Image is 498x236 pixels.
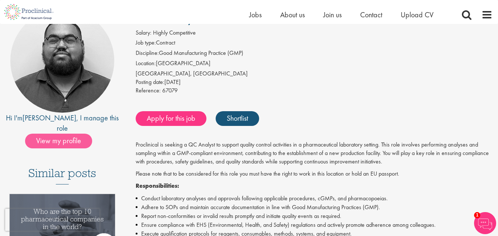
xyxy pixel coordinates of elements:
[136,212,492,221] li: Report non-conformities or invalid results promptly and initiate quality events as required.
[136,194,492,203] li: Conduct laboratory analyses and approvals following applicable procedures, cGMPs, and pharmacopoe...
[136,111,206,126] a: Apply for this job
[136,78,492,87] div: [DATE]
[136,141,492,166] p: Proclinical is seeking a QC Analyst to support quality control activities in a pharmaceutical lab...
[5,209,100,231] iframe: reCAPTCHA
[136,78,164,86] span: Posting date:
[136,29,152,37] label: Salary:
[136,59,492,70] li: [GEOGRAPHIC_DATA]
[136,70,492,78] div: [GEOGRAPHIC_DATA], [GEOGRAPHIC_DATA]
[249,10,262,20] a: Jobs
[136,39,492,49] li: Contract
[25,134,92,148] span: View my profile
[360,10,382,20] a: Contact
[136,203,492,212] li: Adhere to SOPs and maintain accurate documentation in line with Good Manufacturing Practices (GMP).
[280,10,305,20] a: About us
[136,49,492,59] li: Good Manufacturing Practice (GMP)
[136,221,492,229] li: Ensure compliance with EHS (Environmental, Health, and Safety) regulations and actively promote a...
[162,87,178,94] span: 67079
[323,10,342,20] a: Join us
[216,111,259,126] a: Shortlist
[136,49,159,57] label: Discipline:
[25,135,100,145] a: View my profile
[153,29,196,36] span: Highly Competitive
[136,182,179,190] strong: Responsibilities:
[136,39,156,47] label: Job type:
[474,212,496,234] img: Chatbot
[6,113,119,134] div: Hi I'm , I manage this role
[28,167,96,184] h3: Similar posts
[474,212,480,218] span: 1
[136,87,161,95] label: Reference:
[136,59,156,68] label: Location:
[10,9,114,113] img: imeage of recruiter Ashley Bennett
[136,170,492,178] p: Please note that to be considered for this role you must have the right to work in this location ...
[401,10,433,20] a: Upload CV
[22,113,76,123] a: [PERSON_NAME]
